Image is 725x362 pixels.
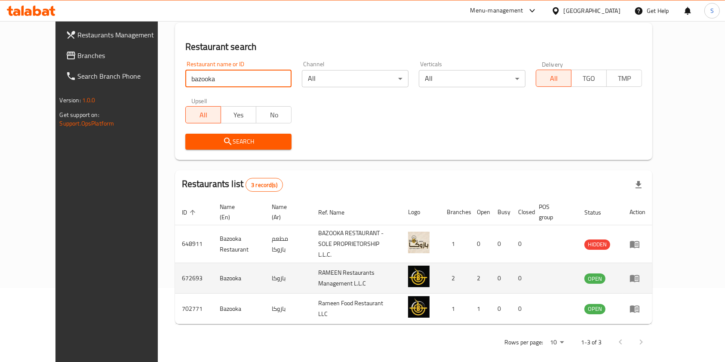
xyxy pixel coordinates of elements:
td: 0 [511,225,532,263]
button: Yes [221,106,256,123]
th: Logo [401,199,440,225]
span: Search Branch Phone [78,71,170,81]
p: Rows per page: [504,337,543,348]
td: Bazooka Restaurant [213,225,265,263]
div: Total records count [246,178,283,192]
a: Restaurants Management [59,25,177,45]
div: Menu-management [470,6,523,16]
span: Restaurants Management [78,30,170,40]
span: Version: [60,95,81,106]
td: 0 [511,294,532,324]
span: No [260,109,288,121]
td: 0 [491,225,511,263]
span: Branches [78,50,170,61]
td: 0 [491,263,511,294]
span: Ref. Name [318,207,356,218]
button: TGO [571,70,607,87]
th: Closed [511,199,532,225]
span: HIDDEN [584,239,610,249]
span: Status [584,207,612,218]
td: بازوكا [265,263,311,294]
td: Bazooka [213,263,265,294]
span: OPEN [584,304,605,314]
table: enhanced table [175,199,653,324]
span: TMP [610,72,639,85]
th: Busy [491,199,511,225]
span: Get support on: [60,109,99,120]
h2: Restaurants list [182,178,283,192]
button: Search [185,134,292,150]
td: 672693 [175,263,213,294]
td: BAZOOKA RESTAURANT - SOLE PROPRIETORSHIP L.L.C. [311,225,401,263]
span: Name (Ar) [272,202,301,222]
td: 1 [440,294,470,324]
td: Rameen Food Restaurant LLC [311,294,401,324]
td: مطعم بازوكا [265,225,311,263]
a: Support.OpsPlatform [60,118,114,129]
button: All [185,106,221,123]
span: Search [192,136,285,147]
th: Action [623,199,652,225]
td: 1 [470,294,491,324]
span: OPEN [584,274,605,284]
input: Search for restaurant name or ID.. [185,70,292,87]
button: No [256,106,292,123]
td: RAMEEN Restaurants Management L.L.C [311,263,401,294]
span: Name (En) [220,202,255,222]
button: All [536,70,571,87]
span: All [540,72,568,85]
div: [GEOGRAPHIC_DATA] [564,6,621,15]
td: 0 [491,294,511,324]
th: Branches [440,199,470,225]
img: Bazooka Restaurant [408,232,430,253]
img: Bazooka [408,266,430,287]
label: Upsell [191,98,207,104]
td: 702771 [175,294,213,324]
div: Menu [630,304,645,314]
span: 1.0.0 [82,95,95,106]
span: ID [182,207,198,218]
div: Export file [628,175,649,195]
label: Delivery [542,61,563,67]
div: OPEN [584,273,605,284]
td: 2 [440,263,470,294]
a: Search Branch Phone [59,66,177,86]
div: All [302,70,409,87]
span: 3 record(s) [246,181,283,189]
span: All [189,109,218,121]
td: 2 [470,263,491,294]
th: Open [470,199,491,225]
div: Rows per page: [547,336,567,349]
span: S [710,6,714,15]
div: HIDDEN [584,239,610,250]
img: Bazooka [408,296,430,318]
span: Yes [224,109,253,121]
td: 1 [440,225,470,263]
p: 1-3 of 3 [581,337,602,348]
td: 0 [511,263,532,294]
button: TMP [606,70,642,87]
td: 0 [470,225,491,263]
h2: Restaurant search [185,40,642,53]
div: All [419,70,525,87]
td: 648911 [175,225,213,263]
span: POS group [539,202,568,222]
span: TGO [575,72,603,85]
td: بازوكا [265,294,311,324]
div: Menu [630,239,645,249]
td: Bazooka [213,294,265,324]
a: Branches [59,45,177,66]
